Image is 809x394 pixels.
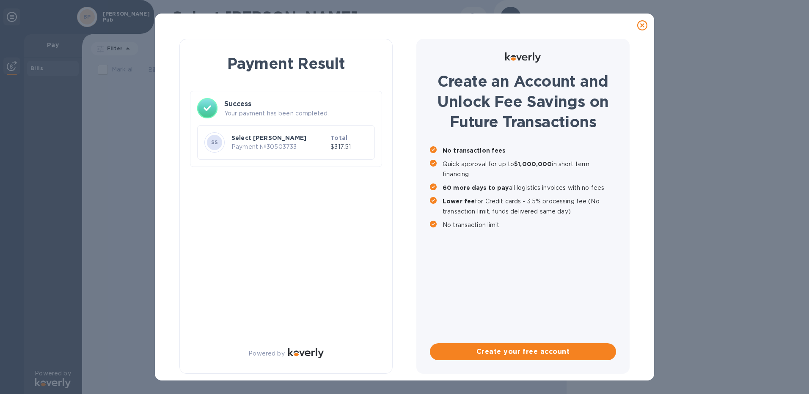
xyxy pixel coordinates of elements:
p: all logistics invoices with no fees [443,183,616,193]
img: Logo [505,52,541,63]
p: Payment № 30503733 [231,142,327,151]
span: Create your free account [437,347,609,357]
p: Your payment has been completed. [224,109,375,118]
p: Powered by [248,349,284,358]
h3: Success [224,99,375,109]
b: SS [211,139,218,145]
p: No transaction limit [443,220,616,230]
p: Quick approval for up to in short term financing [443,159,616,179]
h1: Create an Account and Unlock Fee Savings on Future Transactions [430,71,616,132]
p: for Credit cards - 3.5% processing fee (No transaction limit, funds delivered same day) [443,196,616,216]
b: No transaction fees [443,147,506,154]
p: $317.51 [330,142,368,151]
b: Lower fee [443,198,475,205]
button: Create your free account [430,343,616,360]
h1: Payment Result [193,53,379,74]
b: 60 more days to pay [443,184,509,191]
img: Logo [288,348,324,358]
b: Total [330,134,347,141]
p: Select [PERSON_NAME] [231,134,327,142]
b: $1,000,000 [514,161,552,167]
